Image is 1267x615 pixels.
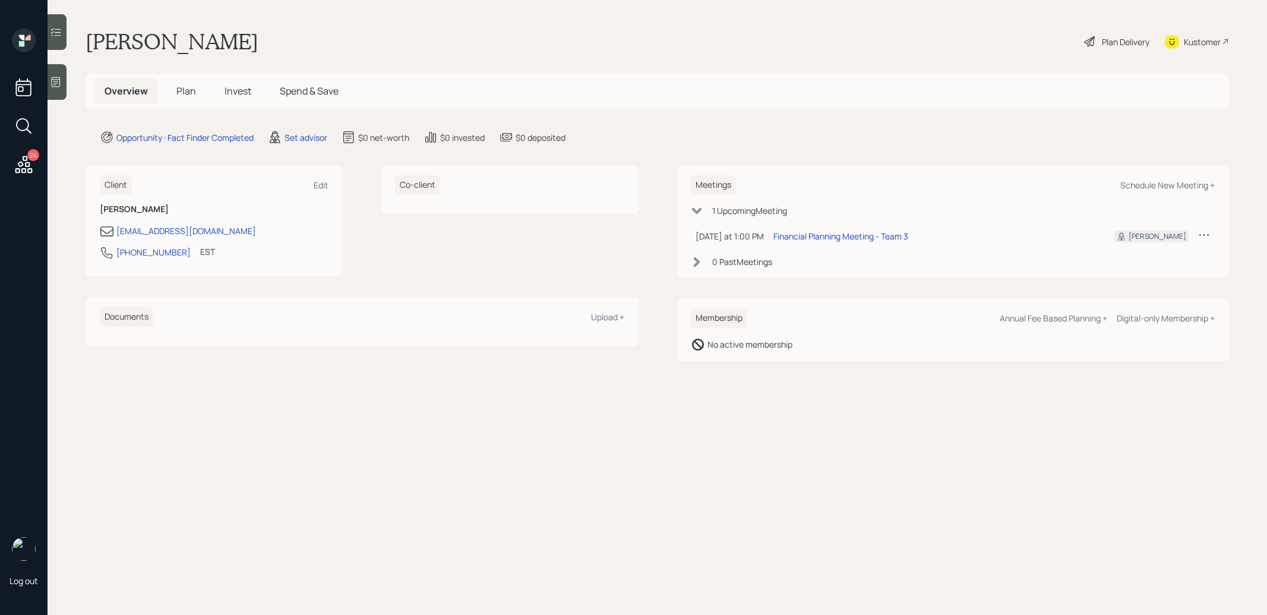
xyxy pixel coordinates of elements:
h1: [PERSON_NAME] [86,29,258,55]
div: $0 invested [440,131,485,144]
div: $0 net-worth [358,131,409,144]
div: [PHONE_NUMBER] [116,246,191,258]
div: Financial Planning Meeting - Team 3 [773,230,908,242]
div: [PERSON_NAME] [1129,231,1186,242]
div: $0 deposited [516,131,565,144]
div: No active membership [707,338,792,351]
h6: Documents [100,307,153,327]
div: 24 [27,149,39,161]
span: Overview [105,84,148,97]
span: Invest [225,84,251,97]
span: Spend & Save [280,84,339,97]
div: 1 Upcoming Meeting [712,204,787,217]
div: 0 Past Meeting s [712,256,772,268]
div: Plan Delivery [1102,36,1149,48]
img: treva-nostdahl-headshot.png [12,537,36,561]
div: Edit [314,179,328,191]
h6: Membership [691,308,747,328]
div: [DATE] at 1:00 PM [696,230,764,242]
div: Schedule New Meeting + [1120,179,1215,191]
h6: Co-client [395,175,440,195]
h6: Meetings [691,175,736,195]
h6: [PERSON_NAME] [100,204,328,215]
div: Digital-only Membership + [1117,313,1215,324]
div: [EMAIL_ADDRESS][DOMAIN_NAME] [116,225,256,237]
div: Set advisor [285,131,327,144]
div: Opportunity · Fact Finder Completed [116,131,254,144]
div: Upload + [591,311,624,323]
span: Plan [176,84,196,97]
div: Log out [10,575,38,586]
h6: Client [100,175,132,195]
div: Annual Fee Based Planning + [1000,313,1107,324]
div: EST [200,245,215,258]
div: Kustomer [1184,36,1221,48]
